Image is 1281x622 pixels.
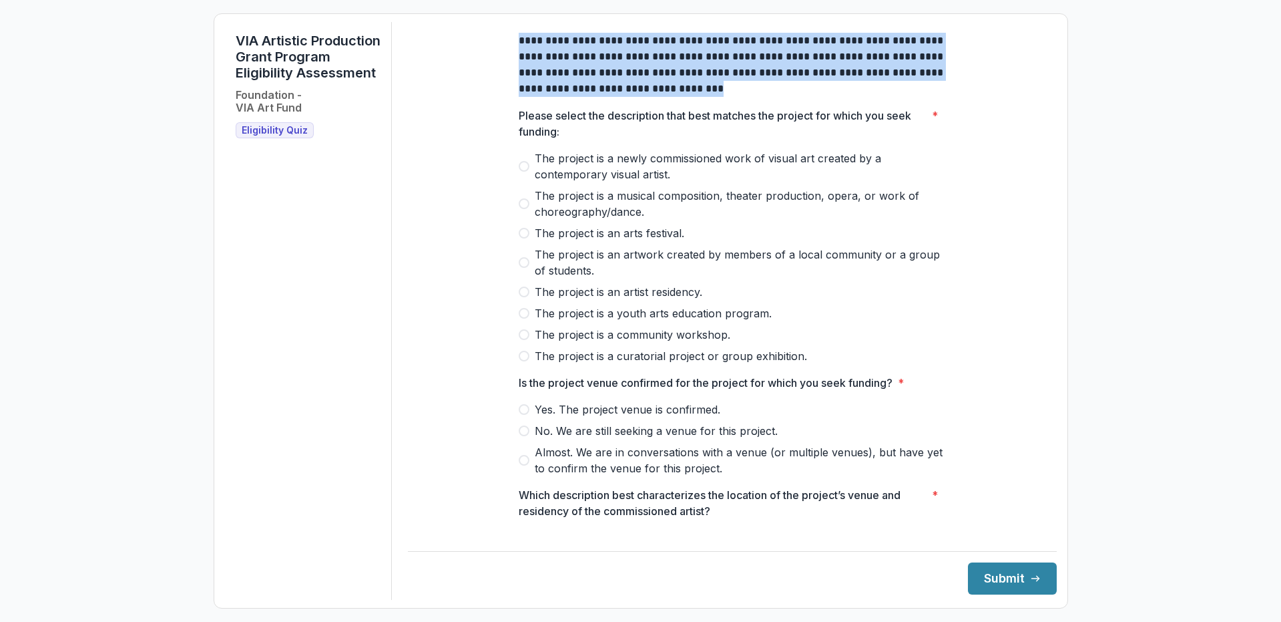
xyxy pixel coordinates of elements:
[519,487,927,519] p: Which description best characterizes the location of the project’s venue and residency of the com...
[535,348,807,364] span: The project is a curatorial project or group exhibition.
[535,225,684,241] span: The project is an arts festival.
[535,150,946,182] span: The project is a newly commissioned work of visual art created by a contemporary visual artist.
[236,89,302,114] h2: Foundation - VIA Art Fund
[968,563,1057,595] button: Submit
[236,33,380,81] h1: VIA Artistic Production Grant Program Eligibility Assessment
[535,402,720,418] span: Yes. The project venue is confirmed.
[535,247,946,279] span: The project is an artwork created by members of a local community or a group of students.
[519,375,892,391] p: Is the project venue confirmed for the project for which you seek funding?
[242,125,308,136] span: Eligibility Quiz
[535,284,702,300] span: The project is an artist residency.
[519,108,927,140] p: Please select the description that best matches the project for which you seek funding:
[535,188,946,220] span: The project is a musical composition, theater production, opera, or work of choreography/dance.
[535,423,778,439] span: No. We are still seeking a venue for this project.
[535,305,772,321] span: The project is a youth arts education program.
[535,327,730,343] span: The project is a community workshop.
[535,444,946,476] span: Almost. We are in conversations with a venue (or multiple venues), but have yet to confirm the ve...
